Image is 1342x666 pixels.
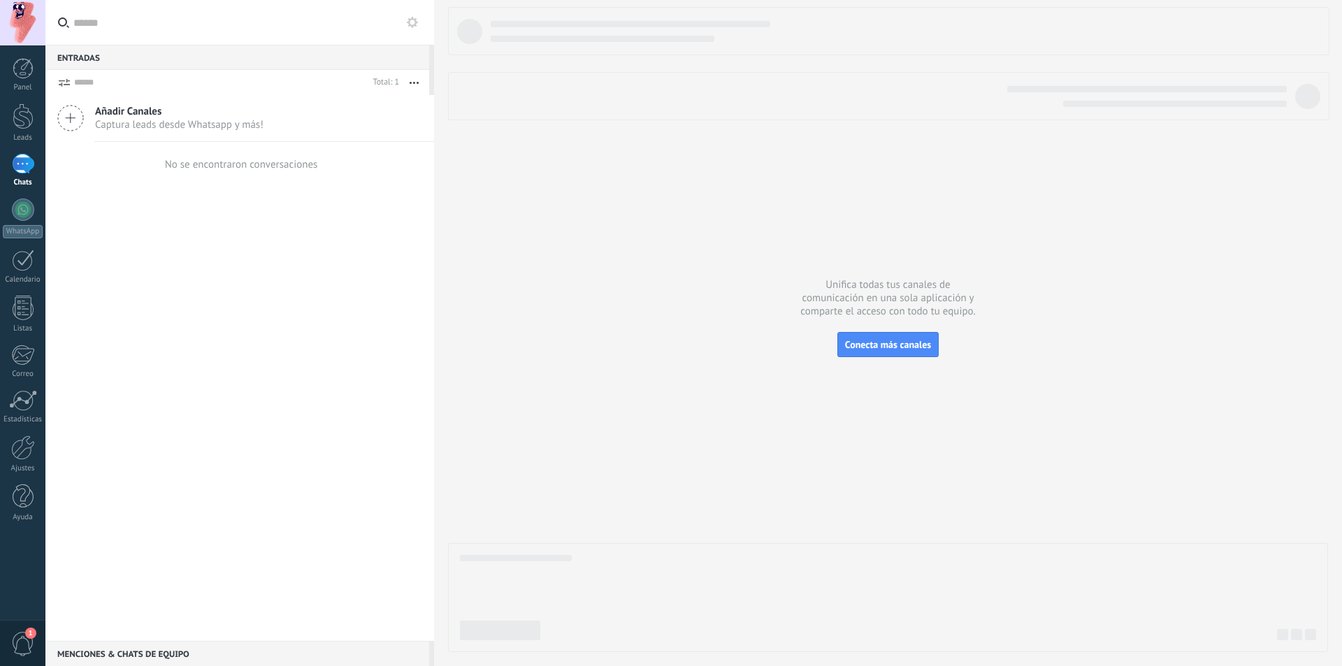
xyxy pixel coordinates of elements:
div: No se encontraron conversaciones [165,158,318,171]
div: Total: 1 [368,75,399,89]
div: WhatsApp [3,225,43,238]
div: Chats [3,178,43,187]
div: Estadísticas [3,415,43,424]
div: Ajustes [3,464,43,473]
span: Conecta más canales [845,338,931,351]
span: Añadir Canales [95,105,264,118]
div: Listas [3,324,43,333]
div: Calendario [3,275,43,284]
div: Correo [3,370,43,379]
div: Menciones & Chats de equipo [45,641,429,666]
span: 1 [25,628,36,639]
button: Conecta más canales [837,332,939,357]
div: Leads [3,133,43,143]
span: Captura leads desde Whatsapp y más! [95,118,264,131]
div: Ayuda [3,513,43,522]
div: Panel [3,83,43,92]
div: Entradas [45,45,429,70]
